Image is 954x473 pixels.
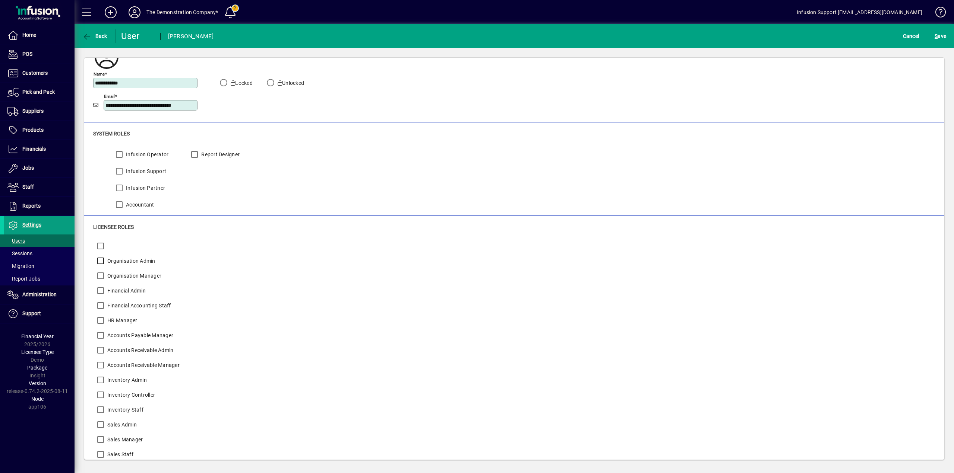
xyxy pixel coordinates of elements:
label: Inventory Staff [106,406,143,413]
span: Package [27,365,47,371]
span: Administration [22,291,57,297]
a: Migration [4,260,75,272]
label: Financial Accounting Staff [106,302,171,309]
label: Sales Manager [106,436,143,443]
span: Back [82,33,107,39]
button: Add [99,6,123,19]
label: Accounts Receivable Manager [106,361,180,369]
app-page-header-button: Back [75,29,116,43]
label: HR Manager [106,317,138,324]
span: Users [7,238,25,244]
mat-label: Email [104,93,115,99]
label: Sales Staff [106,451,133,458]
a: Report Jobs [4,272,75,285]
span: Staff [22,184,34,190]
span: Node [31,396,44,402]
span: Financial Year [21,333,54,339]
span: Suppliers [22,108,44,114]
span: Report Jobs [7,276,40,282]
a: Pick and Pack [4,83,75,102]
span: Products [22,127,44,133]
span: Version [29,380,46,386]
span: ave [935,30,946,42]
span: Jobs [22,165,34,171]
button: Profile [123,6,146,19]
div: Infusion Support [EMAIL_ADDRESS][DOMAIN_NAME] [797,6,922,18]
a: POS [4,45,75,64]
span: Licensee Type [21,349,54,355]
a: Financials [4,140,75,159]
span: Reports [22,203,41,209]
span: Customers [22,70,48,76]
label: Organisation Manager [106,272,161,279]
a: Administration [4,285,75,304]
label: Financial Admin [106,287,146,294]
label: Report Designer [200,151,240,158]
a: Products [4,121,75,140]
a: Support [4,304,75,323]
label: Infusion Support [124,167,166,175]
a: Jobs [4,159,75,178]
button: Cancel [901,29,921,43]
label: Locked [229,79,253,87]
div: The Demonstration Company* [146,6,218,18]
span: POS [22,51,32,57]
label: Accounts Receivable Admin [106,346,173,354]
label: Accounts Payable Manager [106,332,173,339]
a: Customers [4,64,75,83]
label: Accountant [124,201,154,208]
span: S [935,33,938,39]
button: Back [80,29,109,43]
label: Infusion Partner [124,184,165,192]
a: Home [4,26,75,45]
span: Licensee roles [93,224,134,230]
span: Cancel [903,30,919,42]
a: Reports [4,197,75,215]
span: Pick and Pack [22,89,55,95]
a: Staff [4,178,75,196]
span: Financials [22,146,46,152]
span: Support [22,310,41,316]
span: Sessions [7,250,32,256]
span: Home [22,32,36,38]
label: Infusion Operator [124,151,168,158]
label: Organisation Admin [106,257,155,265]
span: Settings [22,222,41,228]
span: System roles [93,131,130,137]
label: Sales Admin [106,421,137,428]
div: User [121,30,153,42]
label: Inventory Admin [106,376,147,384]
a: Users [4,234,75,247]
label: Unlocked [276,79,304,87]
a: Knowledge Base [930,1,945,26]
label: Inventory Controller [106,391,155,399]
a: Sessions [4,247,75,260]
span: Migration [7,263,34,269]
a: Suppliers [4,102,75,121]
button: Save [933,29,948,43]
mat-label: Name [94,71,105,76]
div: [PERSON_NAME] [168,31,214,42]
